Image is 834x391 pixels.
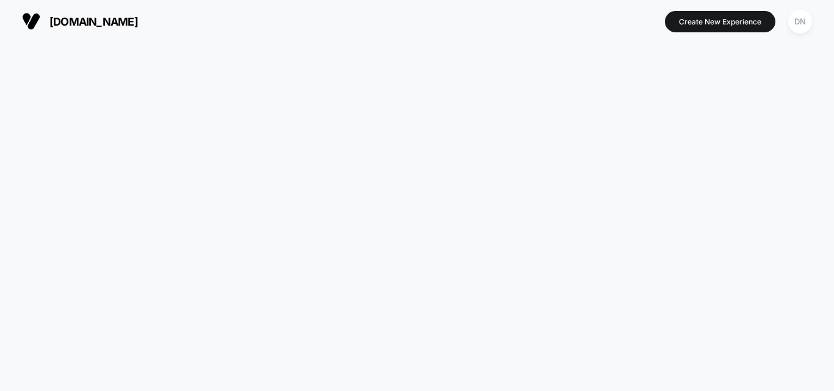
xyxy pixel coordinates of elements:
[22,12,40,30] img: Visually logo
[18,12,142,31] button: [DOMAIN_NAME]
[788,10,812,34] div: DN
[665,11,775,32] button: Create New Experience
[785,9,816,34] button: DN
[49,15,138,28] span: [DOMAIN_NAME]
